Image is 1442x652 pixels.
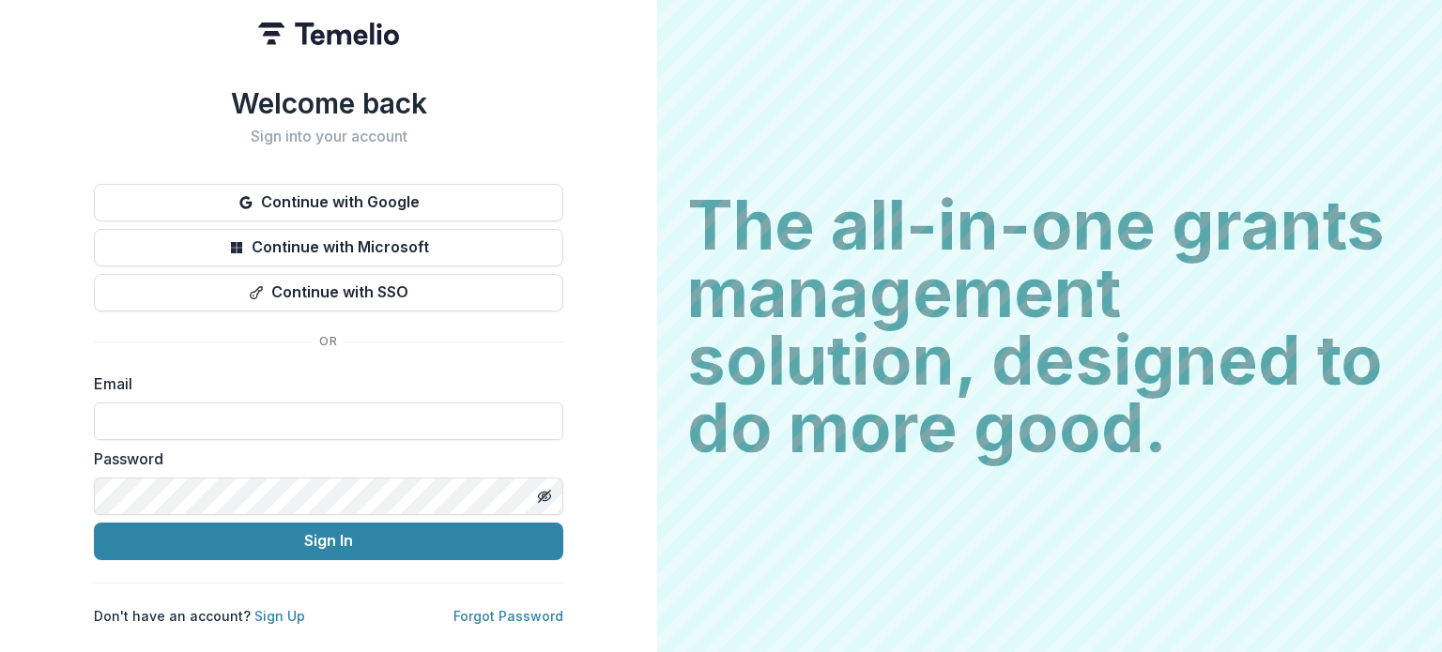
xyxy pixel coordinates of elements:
[258,23,399,45] img: Temelio
[529,481,560,511] button: Toggle password visibility
[94,86,563,120] h1: Welcome back
[94,229,563,266] button: Continue with Microsoft
[94,606,305,626] p: Don't have an account?
[254,608,305,624] a: Sign Up
[94,128,563,145] h2: Sign into your account
[94,523,563,560] button: Sign In
[453,608,563,624] a: Forgot Password
[94,447,552,470] label: Password
[94,184,563,221] button: Continue with Google
[94,372,552,395] label: Email
[94,274,563,311] button: Continue with SSO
